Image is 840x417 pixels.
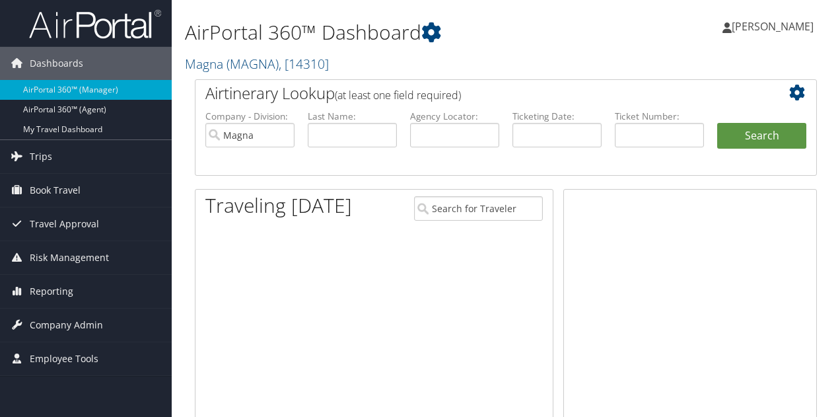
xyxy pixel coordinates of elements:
h1: AirPortal 360™ Dashboard [185,19,613,46]
label: Company - Division: [205,110,295,123]
span: ( MAGNA ) [227,55,279,73]
span: [PERSON_NAME] [732,19,814,34]
a: [PERSON_NAME] [722,7,827,46]
label: Agency Locator: [410,110,499,123]
label: Ticket Number: [615,110,704,123]
span: , [ 14310 ] [279,55,329,73]
h1: Traveling [DATE] [205,192,352,219]
span: Employee Tools [30,342,98,375]
span: Risk Management [30,241,109,274]
span: Travel Approval [30,208,99,241]
label: Last Name: [308,110,397,123]
span: Company Admin [30,309,103,342]
span: Dashboards [30,47,83,80]
span: Reporting [30,275,73,308]
span: Trips [30,140,52,173]
label: Ticketing Date: [512,110,602,123]
input: Search for Traveler [414,196,543,221]
span: Book Travel [30,174,81,207]
button: Search [717,123,806,149]
img: airportal-logo.png [29,9,161,40]
a: Magna [185,55,329,73]
h2: Airtinerary Lookup [205,82,755,104]
span: (at least one field required) [335,88,461,102]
